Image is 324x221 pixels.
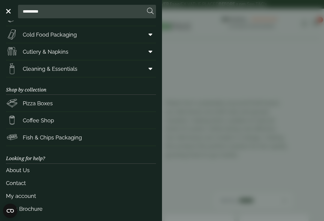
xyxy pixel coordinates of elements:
h3: Looking for help? [6,146,156,163]
span: Coffee Shop [23,116,54,124]
img: open-wipe.svg [6,63,18,75]
span: Pizza Boxes [23,99,53,107]
span: Cutlery & Napkins [23,48,68,56]
a: Fish & Chips Packaging [6,129,156,146]
span: Cold Food Packaging [23,31,77,39]
a: My account [6,190,156,202]
span: Fish & Chips Packaging [23,133,82,142]
img: Sandwich_box.svg [6,28,18,40]
span: Cleaning & Essentials [23,65,77,73]
a: Coffee Shop [6,112,156,129]
button: Open CMP widget [3,204,17,218]
a: Contact [6,177,156,190]
a: Cutlery & Napkins [6,43,156,60]
a: About Us [6,164,156,177]
h3: Shop by collection [6,77,156,95]
img: Cutlery.svg [6,46,18,58]
a: 2024 Brochure [6,202,156,215]
img: HotDrink_paperCup.svg [6,114,18,126]
img: Pizza_boxes.svg [6,97,18,109]
a: Cold Food Packaging [6,26,156,43]
a: Pizza Boxes [6,95,156,112]
img: FishNchip_box.svg [6,131,18,143]
a: Cleaning & Essentials [6,60,156,77]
